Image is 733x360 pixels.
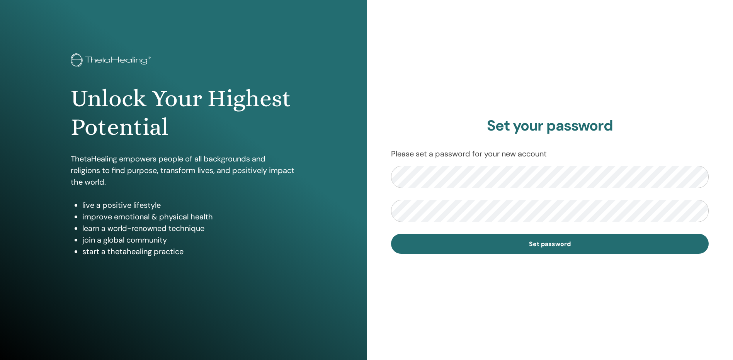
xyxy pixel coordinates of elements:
[391,117,709,135] h2: Set your password
[71,153,296,188] p: ThetaHealing empowers people of all backgrounds and religions to find purpose, transform lives, a...
[71,84,296,142] h1: Unlock Your Highest Potential
[82,199,296,211] li: live a positive lifestyle
[82,234,296,246] li: join a global community
[391,234,709,254] button: Set password
[82,211,296,222] li: improve emotional & physical health
[82,222,296,234] li: learn a world-renowned technique
[529,240,571,248] span: Set password
[391,148,709,160] p: Please set a password for your new account
[82,246,296,257] li: start a thetahealing practice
